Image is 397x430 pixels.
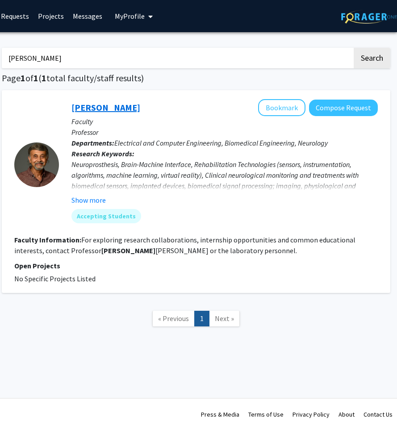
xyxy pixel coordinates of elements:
button: Add Nitish Thakor to Bookmarks [258,99,305,116]
nav: Page navigation [2,302,390,338]
mat-chip: Accepting Students [71,209,141,223]
a: Projects [33,0,68,32]
a: About [338,410,355,418]
a: Contact Us [364,410,393,418]
a: [PERSON_NAME] [71,102,140,113]
img: ForagerOne Logo [341,10,397,24]
b: Research Keywords: [71,149,134,158]
fg-read-more: For exploring research collaborations, internship opportunities and common educational interests,... [14,235,355,255]
a: Next Page [209,311,240,326]
button: Search [354,48,390,68]
span: 1 [21,72,25,83]
b: Faculty Information: [14,235,81,244]
iframe: Chat [7,390,38,423]
span: My Profile [115,12,145,21]
span: No Specific Projects Listed [14,274,96,283]
p: Open Projects [14,260,378,271]
a: Messages [68,0,107,32]
button: Compose Request to Nitish Thakor [309,100,378,116]
p: Faculty [71,116,378,127]
span: Electrical and Computer Engineering, Biomedical Engineering, Neurology [114,138,328,147]
input: Search Keywords [2,48,352,68]
button: Show more [71,195,106,205]
a: Terms of Use [248,410,284,418]
b: [PERSON_NAME] [101,246,155,255]
b: Departments: [71,138,114,147]
span: « Previous [158,314,189,323]
a: 1 [194,311,209,326]
a: Privacy Policy [293,410,330,418]
a: Press & Media [201,410,239,418]
span: 1 [33,72,38,83]
p: Professor [71,127,378,138]
a: Previous Page [152,311,195,326]
span: 1 [42,72,46,83]
div: Neuroprosthesis, Brain-Machine Interface, Rehabilitation Technologies (sensors, instrumentation, ... [71,159,378,202]
span: Next » [215,314,234,323]
h1: Page of ( total faculty/staff results) [2,73,390,83]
